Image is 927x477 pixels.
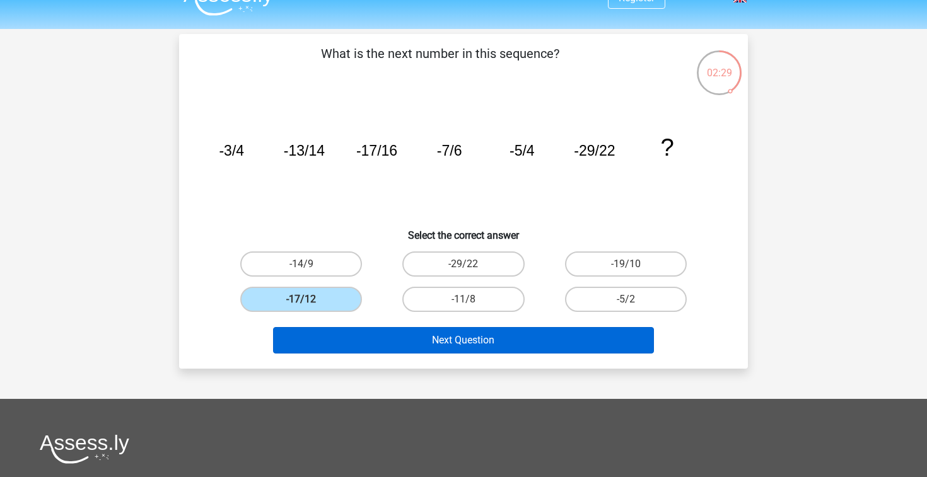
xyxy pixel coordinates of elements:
label: -11/8 [402,287,524,312]
label: -17/12 [240,287,362,312]
tspan: -17/16 [356,142,397,159]
tspan: ? [660,134,673,161]
p: What is the next number in this sequence? [199,44,680,82]
tspan: -13/14 [284,142,325,159]
button: Next Question [273,327,655,353]
tspan: -7/6 [437,142,462,159]
h6: Select the correct answer [199,219,728,241]
div: 02:29 [696,49,743,81]
img: Assessly logo [40,434,129,464]
label: -5/2 [565,287,687,312]
label: -19/10 [565,251,687,277]
tspan: -5/4 [510,142,535,159]
label: -29/22 [402,251,524,277]
tspan: -29/22 [574,142,615,159]
label: -14/9 [240,251,362,277]
tspan: -3/4 [219,142,244,159]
